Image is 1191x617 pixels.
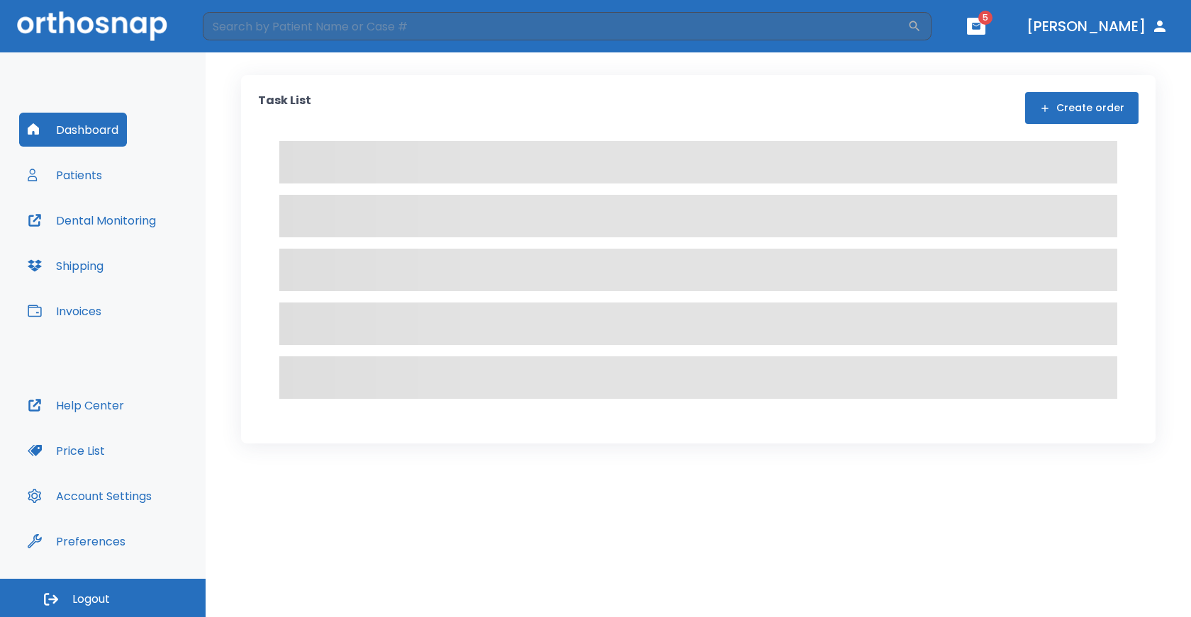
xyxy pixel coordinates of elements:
button: Help Center [19,388,133,422]
button: Preferences [19,524,134,558]
button: Invoices [19,294,110,328]
button: Create order [1025,92,1139,124]
button: Price List [19,434,113,468]
p: Task List [258,92,311,124]
span: Logout [72,591,110,607]
img: Orthosnap [17,11,167,40]
button: [PERSON_NAME] [1021,13,1174,39]
button: Account Settings [19,479,160,513]
input: Search by Patient Name or Case # [203,12,907,40]
button: Patients [19,158,111,192]
span: 5 [978,11,992,25]
button: Dashboard [19,113,127,147]
button: Dental Monitoring [19,203,164,237]
button: Shipping [19,249,112,283]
